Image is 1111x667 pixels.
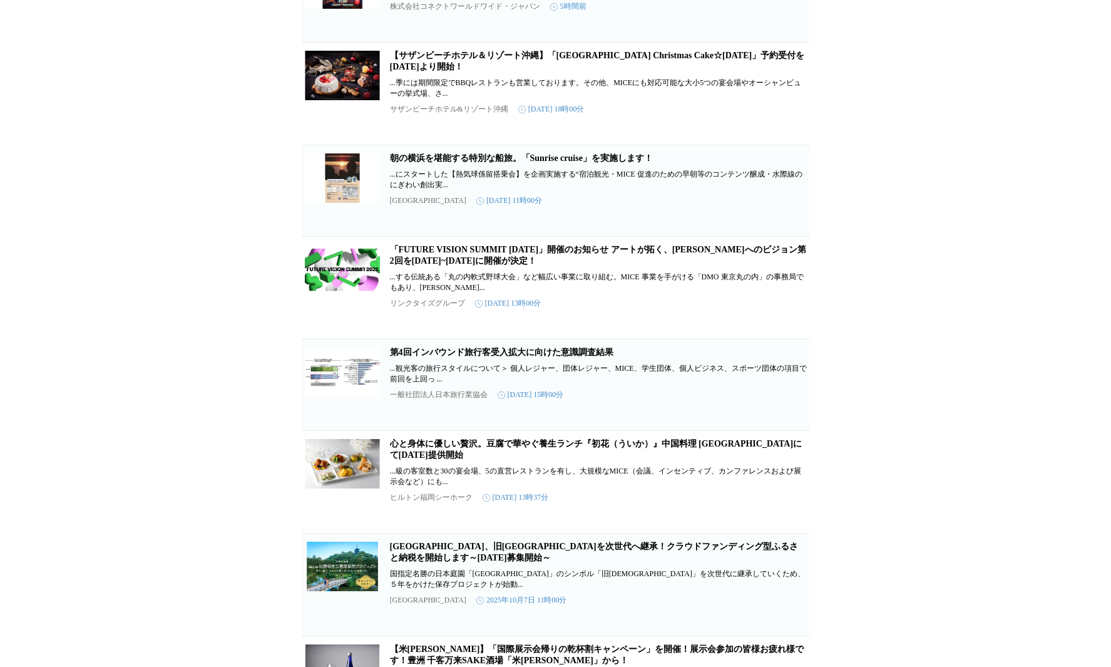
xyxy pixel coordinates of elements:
[390,196,466,205] p: [GEOGRAPHIC_DATA]
[390,492,473,503] p: ヒルトン福岡シーホーク
[498,390,564,400] time: [DATE] 15時00分
[390,169,807,190] p: ...にスタートした【熱気球係留搭乗会】を企画実施する“宿泊観光・MICE 促進のための早朝等のコンテンツ醸成・水際線のにぎわい創出実...
[550,1,586,12] time: 5時間前
[305,50,380,100] img: 【サザンビーチホテル＆リゾート沖縄】「Southern Beach Hotel Christmas Cake☆2025」予約受付を2025年11月1日より開始！
[476,195,542,206] time: [DATE] 11時00分
[390,153,653,163] a: 朝の横浜を堪能する特別な船旅。「Sunrise cruise」を実施します！
[390,596,466,605] p: [GEOGRAPHIC_DATA]
[390,466,807,487] p: ...級の客室数と30の宴会場、5の直営レストランを有し、大規模なMICE（会議、インセンティブ、カンファレンスおよび展示会など）にも...
[390,569,807,590] p: 国指定名勝の日本庭園「[GEOGRAPHIC_DATA]」のシンボル「旧[DEMOGRAPHIC_DATA]」を次世代に継承していくため、５年をかけた保存プロジェクトが始動...
[518,104,585,115] time: [DATE] 18時00分
[390,644,804,665] a: 【米[PERSON_NAME]】「国際展示会帰りの乾杯割キャンペーン」を開催！展示会参加の皆様お疲れ様です！豊洲 千客万来SAKE酒場「米[PERSON_NAME]」から！
[305,244,380,294] img: 「FUTURE VISION SUMMIT 2025」開催のお知らせ アートが拓く、未来へのビジョン第2回を12月9日~10日に開催が決定！
[390,439,802,460] a: 心と身体に優しい贅沢。豆腐で華やぐ養生ランチ『初花（ういか）』中国料理 [GEOGRAPHIC_DATA]にて[DATE]提供開始
[390,245,806,266] a: 「FUTURE VISION SUMMIT [DATE]」開催のお知らせ アートが拓く、[PERSON_NAME]へのビジョン第2回を[DATE]~[DATE]に開催が決定！
[305,347,380,397] img: 第4回インバウンド旅行客受入拡大に向けた意識調査結果
[390,272,807,293] p: ...する伝統ある「丸の内軟式野球大会」など幅広い事業に取り組む。MICE 事業を手がける「DMO 東京丸の内」の事務局でもあり、[PERSON_NAME]...
[476,595,567,606] time: 2025年10月7日 11時00分
[305,438,380,489] img: 心と身体に優しい贅沢。豆腐で華やぐ養生ランチ『初花（ういか）』中国料理 望海楼にて10月22日（水）提供開始
[390,104,508,115] p: サザンビーチホテル&リゾート沖縄
[390,51,805,71] a: 【サザンビーチホテル＆リゾート沖縄】「[GEOGRAPHIC_DATA] Christmas Cake☆[DATE]」予約受付を[DATE]より開始！
[390,390,488,400] p: 一般社団法人日本旅行業協会
[305,153,380,203] img: 朝の横浜を堪能する特別な船旅。「Sunrise cruise」を実施します！
[390,298,465,309] p: リンクタイズグループ
[483,492,549,503] time: [DATE] 13時37分
[390,348,613,357] a: 第4回インバウンド旅行客受入拡大に向けた意識調査結果
[390,542,798,562] a: [GEOGRAPHIC_DATA]、旧[GEOGRAPHIC_DATA]を次世代へ継承！クラウドファンディング型ふるさと納税を開始します～[DATE]募集開始～
[390,1,540,12] p: 株式会社コネクトワールドワイド・ジャパン
[390,78,807,99] p: ...季には期間限定でBBQレストランも営業しております。その他、MICEにも対応可能な⼤⼩5つの宴会場やオーシャンビューの挙式場、さ...
[390,363,807,385] p: ...観光客の旅行スタイルについて＞ 個人レジャー、団体レジャー、MICE、学生団体、個人ビジネス、スポーツ団体の項目で前回を上回っ ...
[305,541,380,591] img: 横浜・三溪園、旧燈明寺三重塔を次世代へ継承！クラウドファンディング型ふるさと納税を開始します～10月３日募集開始～
[475,298,541,309] time: [DATE] 13時00分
